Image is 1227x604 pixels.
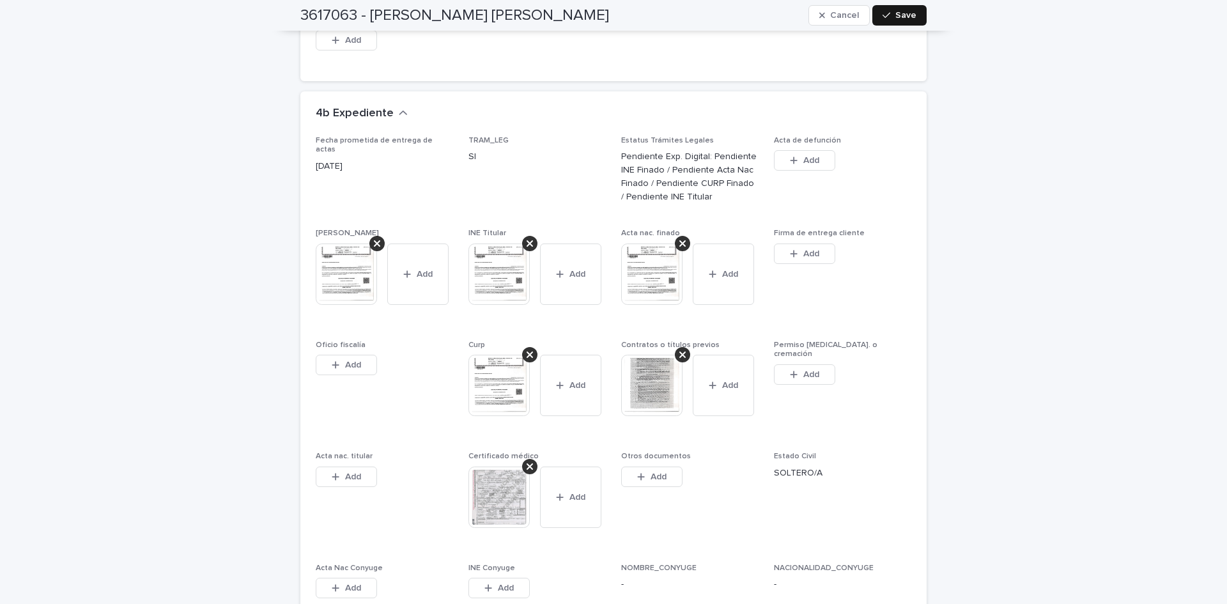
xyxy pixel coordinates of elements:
[872,5,927,26] button: Save
[316,578,377,598] button: Add
[316,453,373,460] span: Acta nac. titular
[895,11,916,20] span: Save
[803,370,819,379] span: Add
[345,36,361,45] span: Add
[774,244,835,264] button: Add
[345,360,361,369] span: Add
[651,472,667,481] span: Add
[498,584,514,592] span: Add
[387,244,449,305] button: Add
[300,6,609,25] h2: 3617063 - [PERSON_NAME] [PERSON_NAME]
[468,564,515,572] span: INE Conyuge
[621,578,759,591] p: -
[774,229,865,237] span: Firma de entrega cliente
[316,564,383,572] span: Acta Nac Conyuge
[722,381,738,390] span: Add
[316,355,377,375] button: Add
[540,244,601,305] button: Add
[316,229,379,237] span: [PERSON_NAME]
[621,564,697,572] span: NOMBRE_CONYUGE
[316,137,433,153] span: Fecha prometida de entrega de actas
[468,578,530,598] button: Add
[468,341,485,349] span: Curp
[803,249,819,258] span: Add
[468,137,509,144] span: TRAM_LEG
[316,107,408,121] button: 4b Expediente
[569,493,585,502] span: Add
[569,270,585,279] span: Add
[316,30,377,50] button: Add
[316,107,394,121] h2: 4b Expediente
[621,341,720,349] span: Contratos o títulos previos
[830,11,859,20] span: Cancel
[621,453,691,460] span: Otros documentos
[693,244,754,305] button: Add
[621,137,714,144] span: Estatus Trámites Legales
[621,229,680,237] span: Acta nac. finado
[774,578,911,591] p: -
[774,341,877,358] span: Permiso [MEDICAL_DATA]. o cremación
[316,467,377,487] button: Add
[468,229,506,237] span: INE Titular
[774,467,911,480] p: SOLTERO/A
[468,150,606,164] p: SI
[808,5,870,26] button: Cancel
[316,160,453,173] p: [DATE]
[540,355,601,416] button: Add
[569,381,585,390] span: Add
[621,467,683,487] button: Add
[774,364,835,385] button: Add
[693,355,754,416] button: Add
[803,156,819,165] span: Add
[722,270,738,279] span: Add
[417,270,433,279] span: Add
[774,137,841,144] span: Acta de defunción
[345,472,361,481] span: Add
[774,564,874,572] span: NACIONALIDAD_CONYUGE
[468,453,539,460] span: Certificado médico
[621,150,759,203] p: Pendiente Exp. Digital: Pendiente INE Finado / Pendiente Acta Nac Finado / Pendiente CURP Finado ...
[774,453,816,460] span: Estado Civil
[774,150,835,171] button: Add
[540,467,601,528] button: Add
[316,341,366,349] span: Oficio fiscalía
[345,584,361,592] span: Add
